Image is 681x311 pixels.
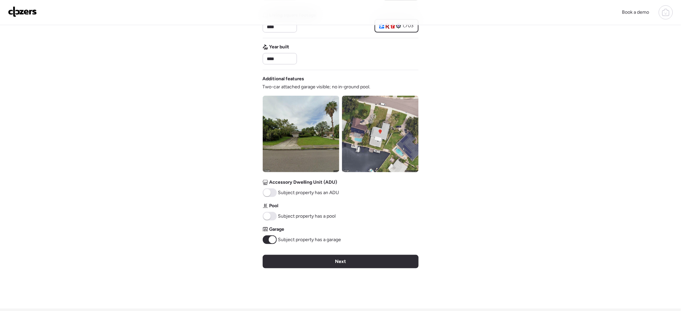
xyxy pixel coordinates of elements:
[278,189,339,196] span: Subject property has an ADU
[402,23,414,29] span: 1,703
[269,44,290,50] span: Year built
[278,236,341,243] span: Subject property has a garage
[269,179,337,186] span: Accessory Dwelling Unit (ADU)
[622,9,649,15] span: Book a demo
[263,84,371,90] span: Two-car attached garage visible; no in-ground pool.
[278,213,336,220] span: Subject property has a pool
[8,6,37,17] img: Logo
[269,226,285,233] span: Garage
[335,258,346,265] span: Next
[269,203,279,209] span: Pool
[263,76,304,82] span: Additional features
